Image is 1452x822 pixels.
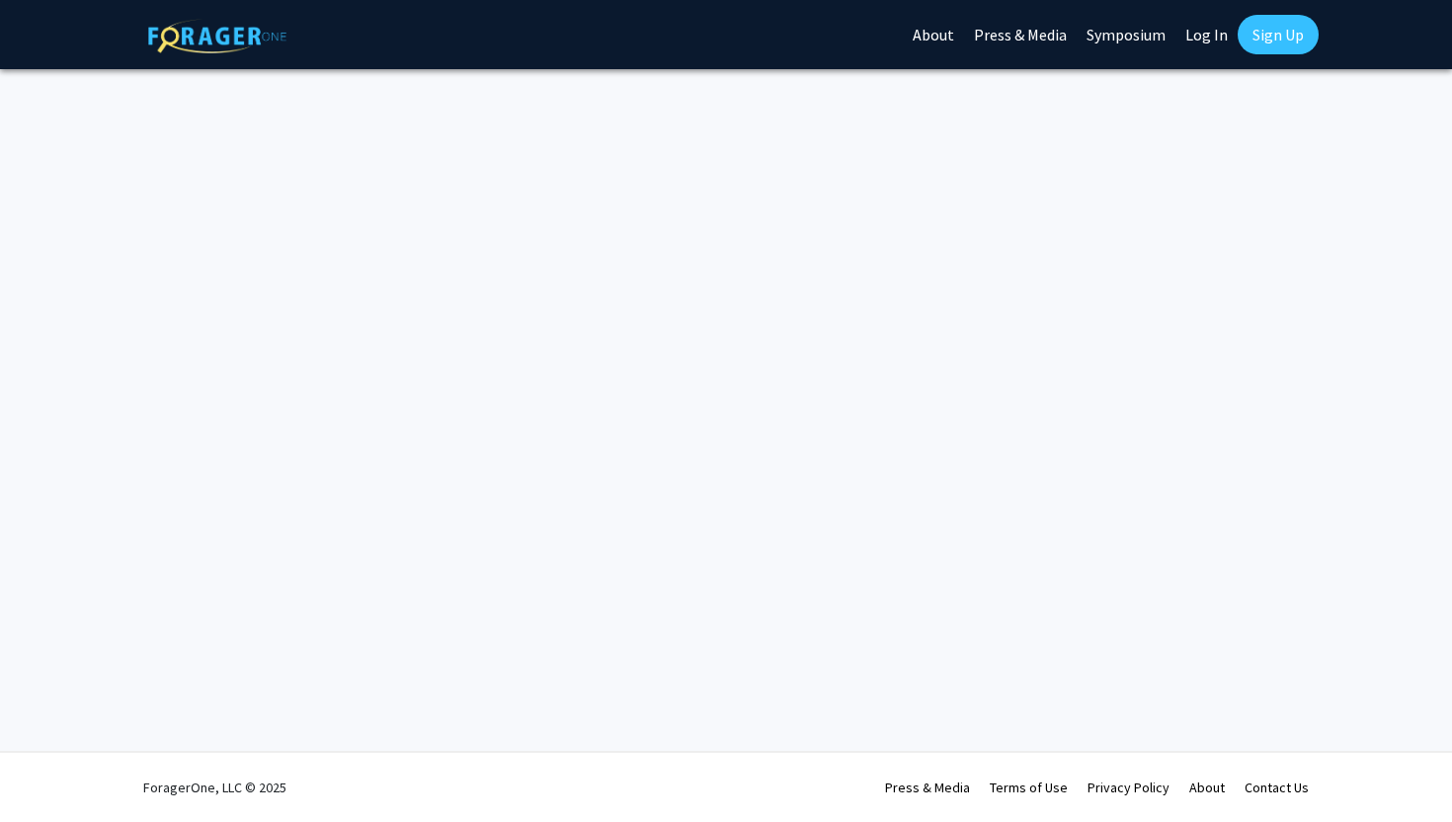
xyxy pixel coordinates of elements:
img: ForagerOne Logo [148,19,286,53]
a: Terms of Use [990,779,1068,796]
a: Contact Us [1245,779,1309,796]
a: Privacy Policy [1088,779,1170,796]
a: Sign Up [1238,15,1319,54]
div: ForagerOne, LLC © 2025 [143,753,286,822]
a: About [1189,779,1225,796]
a: Press & Media [885,779,970,796]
